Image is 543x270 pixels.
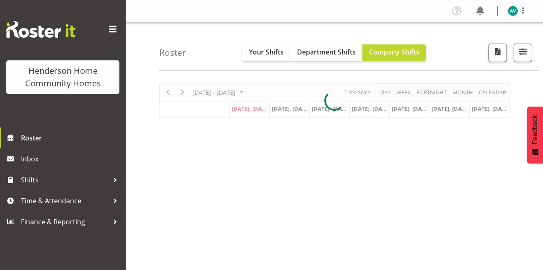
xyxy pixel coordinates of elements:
span: Inbox [21,153,122,165]
span: Finance & Reporting [21,215,109,228]
span: Roster [21,132,122,144]
h4: Roster [159,48,186,57]
span: Feedback [531,115,539,144]
button: Feedback - Show survey [527,106,543,164]
button: Your Shifts [242,44,290,61]
img: Rosterit website logo [6,21,75,38]
span: Time & Attendance [21,195,109,207]
img: asiasiga-vili8528.jpg [508,6,518,16]
span: Company Shifts [369,47,419,57]
button: Filter Shifts [514,44,532,62]
span: Your Shifts [249,47,284,57]
span: Shifts [21,174,109,186]
button: Company Shifts [362,44,426,61]
div: Henderson Home Community Homes [15,65,111,90]
button: Department Shifts [290,44,362,61]
button: Download a PDF of the roster according to the set date range. [489,44,507,62]
span: Department Shifts [297,47,356,57]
